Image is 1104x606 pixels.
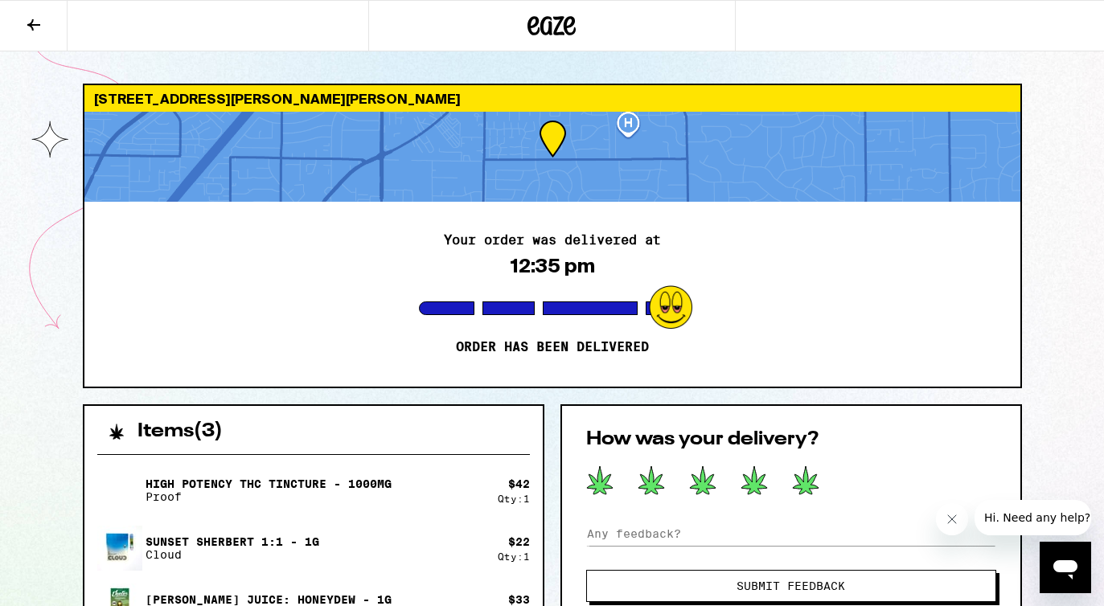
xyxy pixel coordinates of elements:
img: High Potency THC Tincture - 1000mg [97,468,142,513]
iframe: Message from company [975,500,1091,535]
div: $ 42 [508,477,530,490]
p: [PERSON_NAME] Juice: Honeydew - 1g [146,593,392,606]
iframe: Button to launch messaging window [1040,542,1091,593]
div: Qty: 1 [498,551,530,562]
h2: Items ( 3 ) [137,422,223,441]
input: Any feedback? [586,522,996,546]
div: $ 22 [508,535,530,548]
p: High Potency THC Tincture - 1000mg [146,477,392,490]
p: Order has been delivered [456,339,649,355]
button: Submit Feedback [586,570,996,602]
div: [STREET_ADDRESS][PERSON_NAME][PERSON_NAME] [84,85,1020,112]
p: Proof [146,490,392,503]
span: Submit Feedback [737,580,845,592]
iframe: Close message [936,503,968,535]
img: Sunset Sherbert 1:1 - 1g [97,526,142,571]
div: Qty: 1 [498,493,530,504]
p: Sunset Sherbert 1:1 - 1g [146,535,319,548]
div: 12:35 pm [510,255,595,277]
div: $ 33 [508,593,530,606]
p: Cloud [146,548,319,561]
h2: How was your delivery? [586,430,996,449]
h2: Your order was delivered at [444,234,661,247]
